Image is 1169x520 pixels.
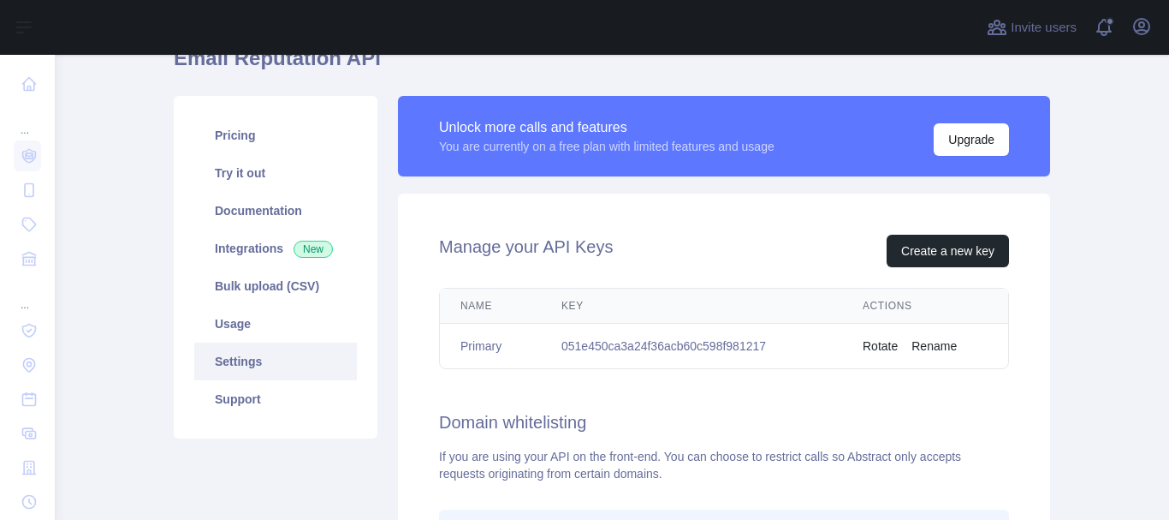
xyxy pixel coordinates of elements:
[194,192,357,230] a: Documentation
[439,138,774,155] div: You are currently on a free plan with limited features and usage
[194,305,357,343] a: Usage
[14,278,41,312] div: ...
[934,123,1009,156] button: Upgrade
[194,117,357,154] a: Pricing
[911,338,957,355] button: Rename
[14,103,41,137] div: ...
[983,14,1080,41] button: Invite users
[541,324,842,369] td: 051e450ca3a24f36acb60c598f981217
[887,235,1009,267] button: Create a new key
[440,289,541,324] th: Name
[1011,18,1077,38] span: Invite users
[863,338,898,355] button: Rotate
[439,448,1009,482] div: If you are using your API on the front-end. You can choose to restrict calls so Abstract only acc...
[194,267,357,305] a: Bulk upload (CSV)
[174,45,1050,86] h1: Email Reputation API
[439,410,1009,434] h2: Domain whitelisting
[194,230,357,267] a: Integrations New
[194,154,357,192] a: Try it out
[440,324,541,369] td: Primary
[439,235,613,267] h2: Manage your API Keys
[194,343,357,380] a: Settings
[541,289,842,324] th: Key
[194,380,357,418] a: Support
[294,241,333,258] span: New
[439,117,774,138] div: Unlock more calls and features
[842,289,1008,324] th: Actions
